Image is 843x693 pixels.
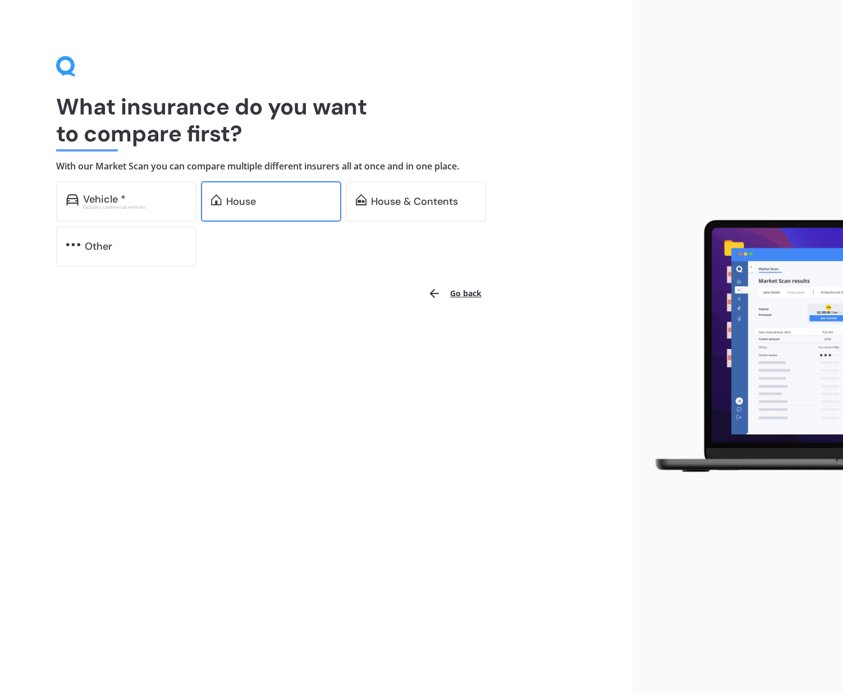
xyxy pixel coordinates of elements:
button: Go back [421,280,488,307]
div: House [226,196,256,207]
div: House & Contents [371,196,458,207]
h1: What insurance do you want to compare first? [56,93,576,147]
img: home-and-contents.b802091223b8502ef2dd.svg [356,194,366,205]
img: car.f15378c7a67c060ca3f3.svg [66,194,79,205]
h4: With our Market Scan you can compare multiple different insurers all at once and in one place. [56,160,576,172]
img: home.91c183c226a05b4dc763.svg [211,194,222,205]
img: other.81dba5aafe580aa69f38.svg [66,239,80,250]
div: Vehicle * [83,194,126,205]
div: Other [85,241,112,252]
div: Excludes commercial vehicles [83,205,186,209]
